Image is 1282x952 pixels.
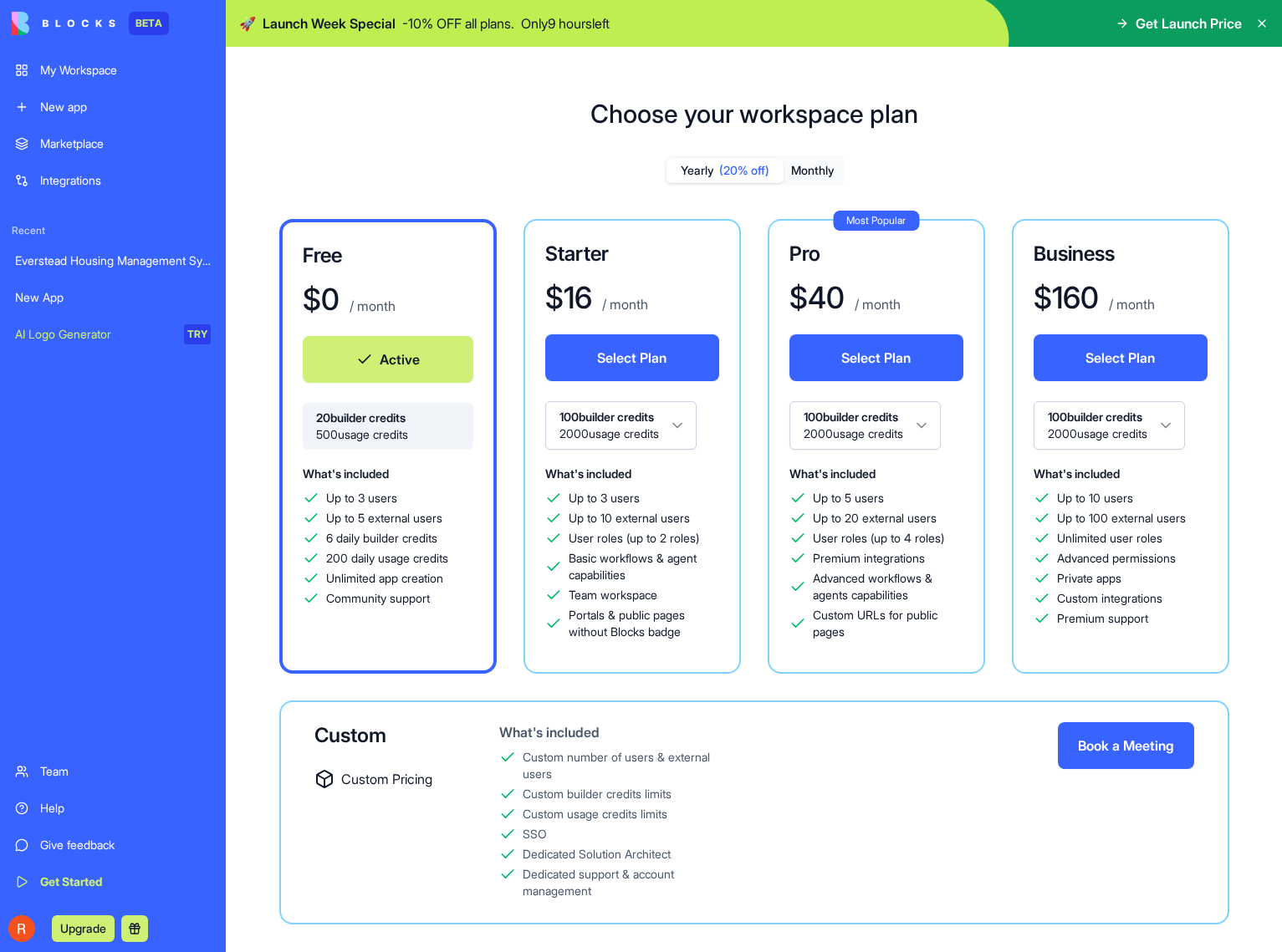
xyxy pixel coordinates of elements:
span: Launch Week Special [263,13,396,33]
span: Up to 3 users [326,490,397,507]
button: Yearly [667,159,784,183]
span: (20% off) [719,162,769,179]
img: logo [12,12,115,35]
button: Book a Meeting [1058,722,1194,769]
span: Advanced workflows & agents capabilities [813,570,963,603]
span: Get Launch Price [1136,13,1242,33]
span: Community support [326,590,430,607]
div: AI Logo Generator [15,326,172,343]
a: New app [5,90,221,124]
button: Upgrade [52,915,115,942]
h1: $ 16 [545,281,592,314]
button: Select Plan [789,334,963,381]
span: Up to 5 external users [326,510,442,527]
div: Custom usage credits limits [523,806,667,822]
span: Up to 100 external users [1057,510,1186,527]
span: Custom URLs for public pages [813,607,963,640]
a: Everstead Housing Management System [5,244,221,277]
span: Up to 20 external users [813,510,937,527]
h1: $ 40 [789,281,845,314]
button: Monthly [784,159,842,183]
span: Advanced permissions [1057,550,1176,567]
span: What's included [789,466,876,481]
span: Up to 5 users [813,490,884,507]
div: SSO [523,826,547,843]
span: Private apps [1057,570,1121,587]
button: Select Plan [1034,334,1208,381]
span: Team workspace [569,587,657,603]
span: What's included [303,466,389,481]
span: Premium integrations [813,550,925,567]
div: Custom builder credits limits [523,786,672,802]
h3: Free [303,242,473,269]
a: Help [5,792,221,825]
div: What's included [499,722,733,742]
div: Everstead Housing Management System [15,252,211,269]
p: / month [599,294,648,314]
a: Get Started [5,865,221,899]
p: / month [1106,294,1155,314]
span: 6 daily builder credits [326,530,437,547]
div: Custom [314,722,446,749]
span: Up to 10 users [1057,490,1133,507]
button: Select Plan [545,334,719,381]
span: Up to 3 users [569,490,640,507]
div: BETA [129,12,169,35]
span: Premium support [1057,610,1148,627]
a: BETA [12,12,169,35]
div: Custom number of users & external users [523,749,733,782]
a: Integrations [5,164,221,197]
a: My Workspace [5,53,221,87]
span: Up to 10 external users [569,510,690,527]
span: 20 builder credits [316,410,460,426]
div: My Workspace [40,62,211,79]
img: ACg8ocIexV1h7OWzgzJh1nmo65KqNbXJQUqfMmcAtK7uR1gXbcNq9w=s96-c [8,915,35,942]
div: Give feedback [40,837,211,853]
a: Marketplace [5,127,221,160]
span: 🚀 [239,13,256,33]
span: User roles (up to 2 roles) [569,530,699,547]
h1: $ 160 [1034,281,1099,314]
span: Portals & public pages without Blocks badge [569,607,719,640]
span: Custom Pricing [341,769,432,789]
a: Upgrade [52,919,115,936]
span: Unlimited user roles [1057,530,1162,547]
p: - 10 % OFF all plans. [402,13,514,33]
span: Basic workflows & agent capabilities [569,550,719,583]
div: Team [40,763,211,780]
div: Help [40,800,211,817]
div: Dedicated support & account management [523,866,733,899]
div: New app [40,99,211,115]
span: Unlimited app creation [326,570,443,587]
div: TRY [184,324,211,344]
h1: $ 0 [303,283,340,316]
div: New App [15,289,211,306]
span: What's included [545,466,631,481]
button: Active [303,336,473,383]
p: Only 9 hours left [521,13,610,33]
h3: Starter [545,241,719,267]
div: Dedicated Solution Architect [523,846,671,863]
div: Most Popular [833,211,919,231]
div: Marketplace [40,135,211,152]
h1: Choose your workspace plan [590,99,918,129]
a: New App [5,281,221,314]
h3: Pro [789,241,963,267]
span: Recent [5,224,221,237]
h3: Business [1034,241,1208,267]
p: / month [851,294,901,314]
a: Give feedback [5,828,221,862]
span: User roles (up to 4 roles) [813,530,944,547]
span: What's included [1034,466,1120,481]
span: 500 usage credits [316,426,460,443]
div: Integrations [40,172,211,189]
div: Get Started [40,873,211,890]
span: Custom integrations [1057,590,1162,607]
p: / month [346,296,396,316]
a: Team [5,755,221,788]
span: 200 daily usage credits [326,550,448,567]
a: AI Logo GeneratorTRY [5,318,221,351]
